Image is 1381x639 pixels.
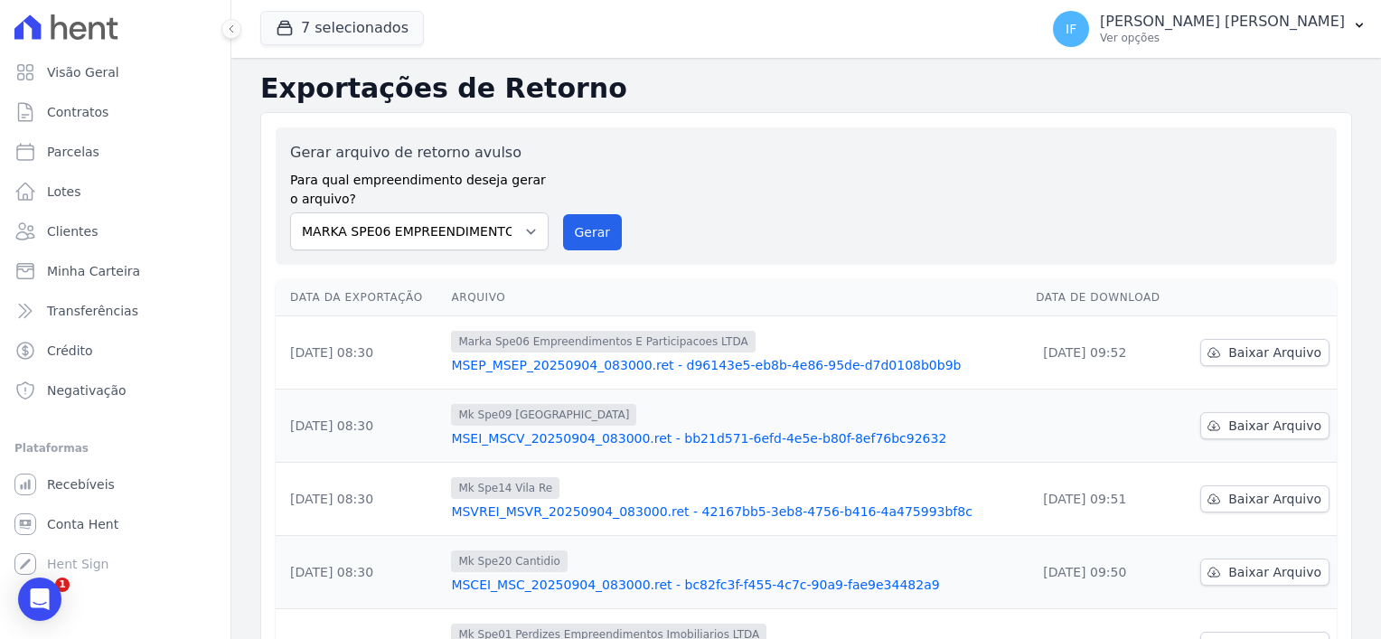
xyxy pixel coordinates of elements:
button: IF [PERSON_NAME] [PERSON_NAME] Ver opções [1038,4,1381,54]
a: Lotes [7,174,223,210]
span: Baixar Arquivo [1228,563,1321,581]
a: MSVREI_MSVR_20250904_083000.ret - 42167bb5-3eb8-4756-b416-4a475993bf8c [451,503,1021,521]
span: 1 [55,578,70,592]
span: IF [1066,23,1076,35]
span: Lotes [47,183,81,201]
a: Conta Hent [7,506,223,542]
span: Baixar Arquivo [1228,417,1321,435]
th: Data da Exportação [276,279,444,316]
span: Visão Geral [47,63,119,81]
span: Crédito [47,342,93,360]
a: MSCEI_MSC_20250904_083000.ret - bc82fc3f-f455-4c7c-90a9-fae9e34482a9 [451,576,1021,594]
p: Ver opções [1100,31,1345,45]
label: Gerar arquivo de retorno avulso [290,142,549,164]
a: Baixar Arquivo [1200,485,1329,512]
span: Recebíveis [47,475,115,493]
span: Baixar Arquivo [1228,343,1321,362]
span: Baixar Arquivo [1228,490,1321,508]
a: Contratos [7,94,223,130]
div: Plataformas [14,437,216,459]
span: Marka Spe06 Empreendimentos E Participacoes LTDA [451,331,755,352]
a: Negativação [7,372,223,409]
td: [DATE] 09:51 [1029,463,1180,536]
a: MSEP_MSEP_20250904_083000.ret - d96143e5-eb8b-4e86-95de-d7d0108b0b9b [451,356,1021,374]
a: Visão Geral [7,54,223,90]
button: Gerar [563,214,623,250]
td: [DATE] 08:30 [276,390,444,463]
a: Recebíveis [7,466,223,503]
td: [DATE] 09:50 [1029,536,1180,609]
span: Mk Spe20 Cantidio [451,550,568,572]
a: Transferências [7,293,223,329]
span: Mk Spe14 Vila Re [451,477,559,499]
a: MSEI_MSCV_20250904_083000.ret - bb21d571-6efd-4e5e-b80f-8ef76bc92632 [451,429,1021,447]
label: Para qual empreendimento deseja gerar o arquivo? [290,164,549,209]
span: Minha Carteira [47,262,140,280]
a: Baixar Arquivo [1200,559,1329,586]
span: Transferências [47,302,138,320]
a: Parcelas [7,134,223,170]
span: Mk Spe09 [GEOGRAPHIC_DATA] [451,404,636,426]
a: Clientes [7,213,223,249]
a: Crédito [7,333,223,369]
span: Contratos [47,103,108,121]
h2: Exportações de Retorno [260,72,1352,105]
p: [PERSON_NAME] [PERSON_NAME] [1100,13,1345,31]
a: Baixar Arquivo [1200,412,1329,439]
td: [DATE] 08:30 [276,536,444,609]
td: [DATE] 09:52 [1029,316,1180,390]
span: Clientes [47,222,98,240]
button: 7 selecionados [260,11,424,45]
span: Negativação [47,381,127,399]
td: [DATE] 08:30 [276,463,444,536]
a: Baixar Arquivo [1200,339,1329,366]
span: Conta Hent [47,515,118,533]
th: Data de Download [1029,279,1180,316]
div: Open Intercom Messenger [18,578,61,621]
td: [DATE] 08:30 [276,316,444,390]
span: Parcelas [47,143,99,161]
th: Arquivo [444,279,1029,316]
a: Minha Carteira [7,253,223,289]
